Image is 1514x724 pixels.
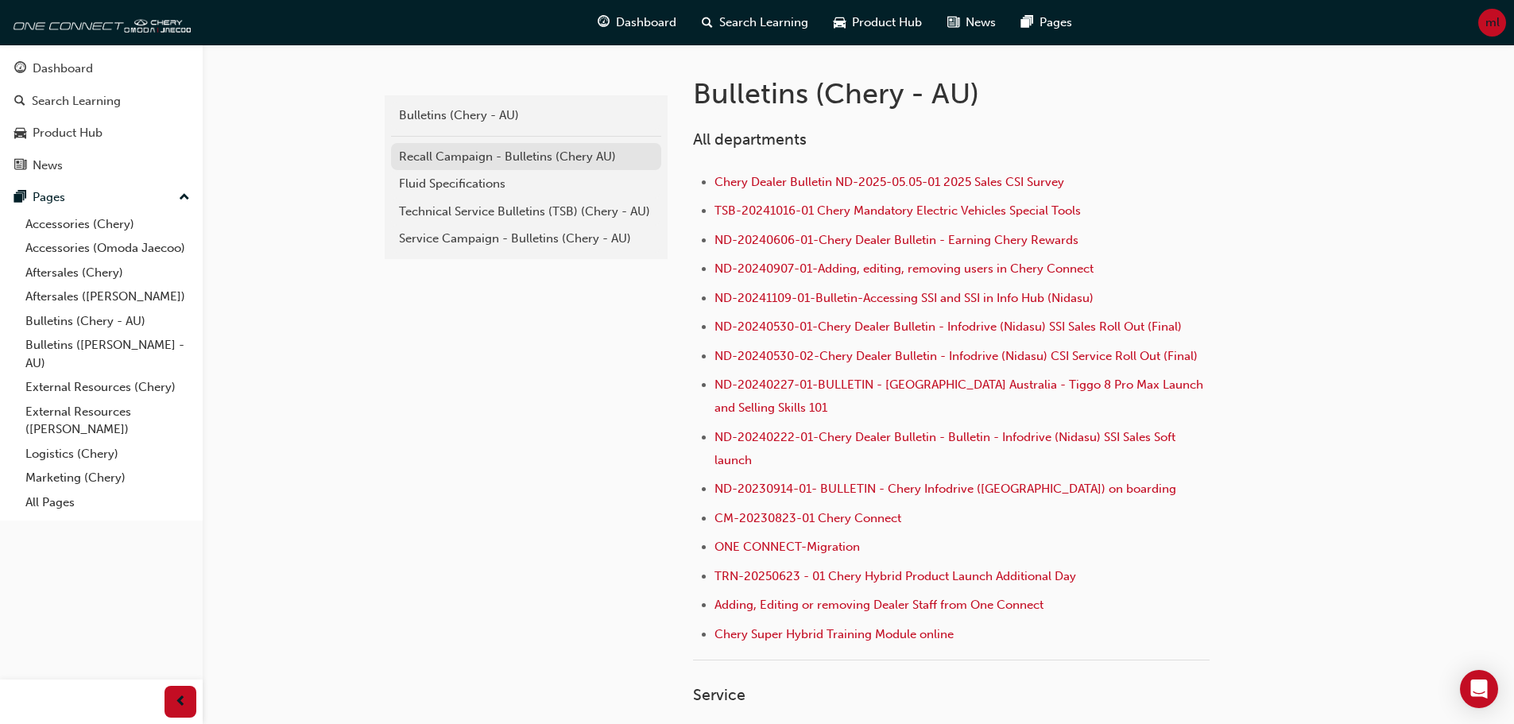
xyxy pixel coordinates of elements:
span: Dashboard [616,14,676,32]
a: TRN-20250623 - 01 Chery Hybrid Product Launch Additional Day [714,569,1076,583]
a: ND-20240530-01-Chery Dealer Bulletin - Infodrive (Nidasu) SSI Sales Roll Out (Final) [714,319,1182,334]
div: Product Hub [33,124,103,142]
a: Bulletins ([PERSON_NAME] - AU) [19,333,196,375]
a: CM-20230823-01 Chery Connect [714,511,901,525]
span: Search Learning [719,14,808,32]
a: Bulletins (Chery - AU) [391,102,661,130]
div: Service Campaign - Bulletins (Chery - AU) [399,230,653,248]
span: up-icon [179,188,190,208]
span: Service [693,686,745,704]
span: car-icon [14,126,26,141]
a: ND-20240227-01-BULLETIN - [GEOGRAPHIC_DATA] Australia - Tiggo 8 Pro Max Launch and Selling Skills... [714,377,1206,415]
span: Pages [1040,14,1072,32]
a: Dashboard [6,54,196,83]
button: DashboardSearch LearningProduct HubNews [6,51,196,183]
span: pages-icon [1021,13,1033,33]
span: car-icon [834,13,846,33]
a: Accessories (Omoda Jaecoo) [19,236,196,261]
a: search-iconSearch Learning [689,6,821,39]
h1: Bulletins (Chery - AU) [693,76,1214,111]
a: Fluid Specifications [391,170,661,198]
span: pages-icon [14,191,26,205]
img: oneconnect [8,6,191,38]
a: Accessories (Chery) [19,212,196,237]
a: Marketing (Chery) [19,466,196,490]
a: Chery Super Hybrid Training Module online [714,627,954,641]
a: Adding, Editing or removing Dealer Staff from One Connect [714,598,1044,612]
a: ND-20240530-02-Chery Dealer Bulletin - Infodrive (Nidasu) CSI Service Roll Out (Final) [714,349,1198,363]
div: Recall Campaign - Bulletins (Chery AU) [399,148,653,166]
button: Pages [6,183,196,212]
a: Logistics (Chery) [19,442,196,467]
a: ND-20241109-01-Bulletin-Accessing SSI and SSI in Info Hub (Nidasu) [714,291,1094,305]
span: guage-icon [598,13,610,33]
a: Aftersales (Chery) [19,261,196,285]
span: All departments [693,130,807,149]
span: prev-icon [175,692,187,712]
div: Technical Service Bulletins (TSB) (Chery - AU) [399,203,653,221]
span: guage-icon [14,62,26,76]
span: search-icon [14,95,25,109]
a: ND-20240907-01-Adding, editing, removing users in Chery Connect [714,261,1094,276]
a: External Resources ([PERSON_NAME]) [19,400,196,442]
a: Technical Service Bulletins (TSB) (Chery - AU) [391,198,661,226]
a: ONE CONNECT-Migration [714,540,860,554]
span: News [966,14,996,32]
a: Service Campaign - Bulletins (Chery - AU) [391,225,661,253]
a: Recall Campaign - Bulletins (Chery AU) [391,143,661,171]
a: guage-iconDashboard [585,6,689,39]
a: News [6,151,196,180]
a: External Resources (Chery) [19,375,196,400]
span: news-icon [947,13,959,33]
a: Aftersales ([PERSON_NAME]) [19,285,196,309]
a: car-iconProduct Hub [821,6,935,39]
a: All Pages [19,490,196,515]
div: Search Learning [32,92,121,110]
span: ml [1485,14,1500,32]
div: Fluid Specifications [399,175,653,193]
a: TSB-20241016-01 Chery Mandatory Electric Vehicles Special Tools [714,203,1081,218]
a: ND-20240222-01-Chery Dealer Bulletin - Bulletin - Infodrive (Nidasu) SSI Sales Soft launch [714,430,1179,467]
div: Dashboard [33,60,93,78]
a: Bulletins (Chery - AU) [19,309,196,334]
button: ml [1478,9,1506,37]
a: ND-20240606-01-Chery Dealer Bulletin - Earning Chery Rewards [714,233,1078,247]
span: search-icon [702,13,713,33]
a: pages-iconPages [1009,6,1085,39]
a: Product Hub [6,118,196,148]
a: ND-20230914-01- BULLETIN - Chery Infodrive ([GEOGRAPHIC_DATA]) on boarding [714,482,1176,496]
a: news-iconNews [935,6,1009,39]
div: Open Intercom Messenger [1460,670,1498,708]
span: Product Hub [852,14,922,32]
div: Pages [33,188,65,207]
a: Search Learning [6,87,196,116]
div: News [33,157,63,175]
span: news-icon [14,159,26,173]
div: Bulletins (Chery - AU) [399,106,653,125]
a: Chery Dealer Bulletin ND-2025-05.05-01 2025 Sales CSI Survey [714,175,1064,189]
